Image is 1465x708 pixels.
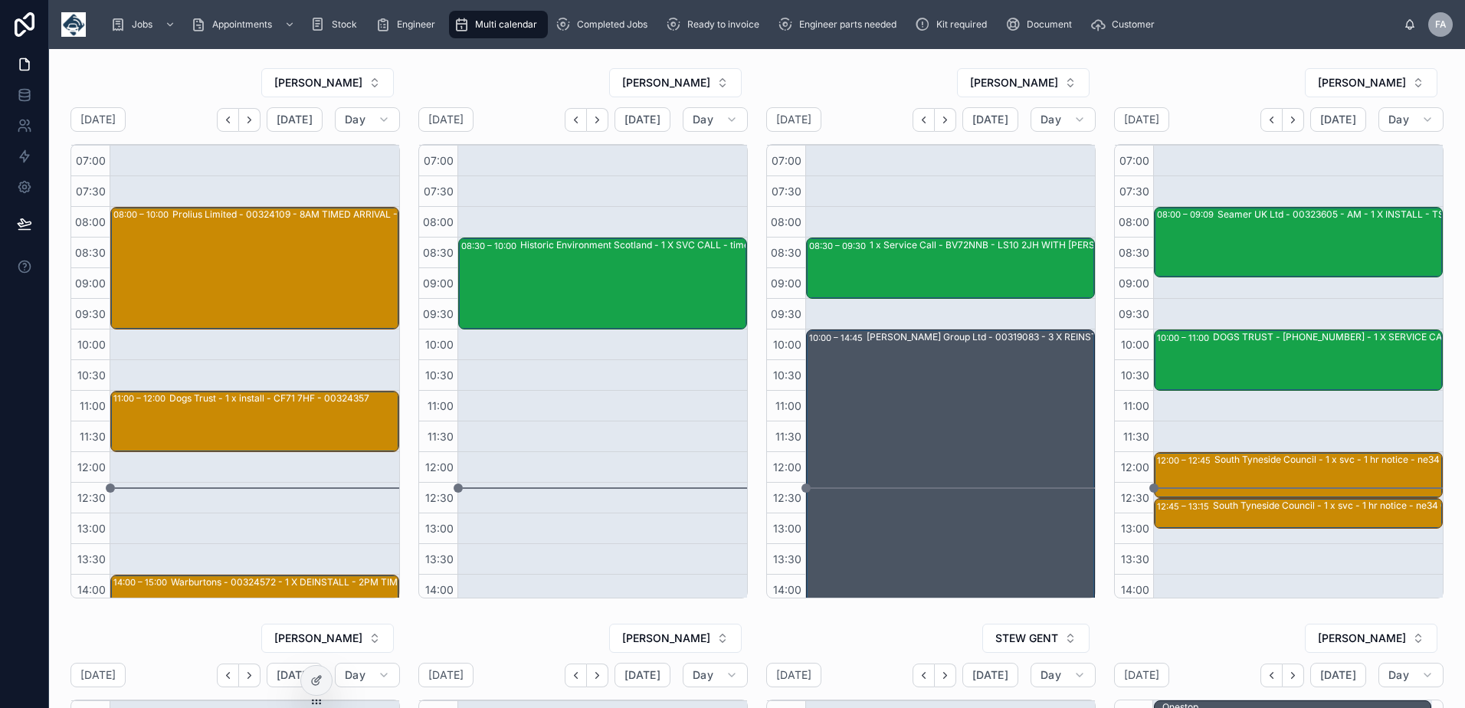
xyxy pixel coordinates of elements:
span: 07:00 [420,154,457,167]
div: 10:00 – 14:45[PERSON_NAME] Group Ltd - 00319083 - 3 X REINSTALLS - AM - BRADFORD - BD4 6SG (possi... [807,330,1094,620]
button: Select Button [609,68,742,97]
span: 11:00 [1119,399,1153,412]
button: Select Button [1305,68,1437,97]
button: Next [935,108,956,132]
h2: [DATE] [1124,112,1159,127]
span: 13:00 [769,522,805,535]
span: 12:30 [421,491,457,504]
a: Engineer parts needed [773,11,907,38]
div: South Tyneside Council - 1 x svc - 1 hr notice - ne34 0nt [1214,454,1457,466]
button: [DATE] [1310,663,1366,687]
span: Day [1041,668,1061,682]
button: Select Button [261,68,394,97]
span: Multi calendar [475,18,537,31]
div: 08:30 – 09:301 x Service Call - BV72NNB - LS10 2JH WITH [PERSON_NAME] [807,238,1094,298]
button: Next [239,664,261,687]
a: Ready to invoice [661,11,770,38]
h2: [DATE] [428,667,464,683]
button: Next [1283,664,1304,687]
span: 09:30 [419,307,457,320]
span: 11:30 [76,430,110,443]
span: [PERSON_NAME] [1318,75,1406,90]
button: [DATE] [1310,107,1366,132]
span: 11:00 [76,399,110,412]
div: South Tyneside Council - 1 x svc - 1 hr notice - ne34 0nt [1213,500,1455,512]
h2: [DATE] [80,667,116,683]
span: Customer [1112,18,1155,31]
button: Select Button [957,68,1090,97]
span: [DATE] [972,668,1008,682]
button: Next [239,108,261,132]
span: 08:30 [1115,246,1153,259]
button: [DATE] [962,107,1018,132]
span: 09:30 [767,307,805,320]
span: 11:00 [772,399,805,412]
a: Multi calendar [449,11,548,38]
span: 13:30 [1117,552,1153,565]
span: 09:00 [71,277,110,290]
span: 10:00 [421,338,457,351]
button: Day [683,663,748,687]
button: Back [565,108,587,132]
span: 07:00 [768,154,805,167]
span: 13:30 [769,552,805,565]
button: Day [683,107,748,132]
h2: [DATE] [1124,667,1159,683]
span: 08:00 [419,215,457,228]
button: [DATE] [615,107,670,132]
span: 08:30 [71,246,110,259]
span: [DATE] [277,113,313,126]
span: 10:00 [74,338,110,351]
span: 14:00 [421,583,457,596]
span: [DATE] [1320,113,1356,126]
button: Back [1260,108,1283,132]
span: 11:00 [424,399,457,412]
div: 1 x Service Call - BV72NNB - LS10 2JH WITH [PERSON_NAME] [870,239,1142,251]
span: 09:30 [71,307,110,320]
span: Engineer [397,18,435,31]
span: 12:00 [421,461,457,474]
span: 12:00 [1117,461,1153,474]
span: Day [1041,113,1061,126]
span: Jobs [132,18,152,31]
span: [DATE] [1320,668,1356,682]
div: 14:00 – 15:00Warburtons - 00324572 - 1 X DEINSTALL - 2PM TIMED - BS35 4GG [111,575,398,635]
span: 10:30 [421,369,457,382]
span: 13:00 [74,522,110,535]
span: 08:00 [1115,215,1153,228]
span: [PERSON_NAME] [1318,631,1406,646]
button: Day [1031,663,1096,687]
button: Day [1378,663,1444,687]
span: 14:00 [769,583,805,596]
span: 12:00 [769,461,805,474]
span: 09:00 [767,277,805,290]
div: 08:00 – 10:00 [113,207,172,222]
span: 10:00 [1117,338,1153,351]
span: 13:30 [421,552,457,565]
button: Next [1283,108,1304,132]
a: Document [1001,11,1083,38]
span: [DATE] [277,668,313,682]
span: [DATE] [972,113,1008,126]
span: 09:30 [1115,307,1153,320]
h2: [DATE] [80,112,116,127]
span: Appointments [212,18,272,31]
div: 10:00 – 14:45 [809,330,867,346]
div: 10:00 – 11:00 [1157,330,1213,346]
span: 13:30 [74,552,110,565]
button: Back [1260,664,1283,687]
button: Back [217,108,239,132]
div: 12:00 – 12:45South Tyneside Council - 1 x svc - 1 hr notice - ne34 0nt [1155,453,1442,497]
button: Select Button [982,624,1090,653]
span: [PERSON_NAME] [622,631,710,646]
button: [DATE] [615,663,670,687]
span: 11:30 [1119,430,1153,443]
div: 08:30 – 10:00Historic Environment Scotland - 1 X SVC CALL - timed 8.30am - PA34 4hg [459,238,746,329]
span: 13:00 [421,522,457,535]
div: scrollable content [98,8,1404,41]
div: 08:30 – 09:30 [809,238,870,254]
span: 11:30 [772,430,805,443]
span: [DATE] [624,668,660,682]
div: 14:00 – 15:00 [113,575,171,590]
div: 12:45 – 13:15South Tyneside Council - 1 x svc - 1 hr notice - ne34 0nt [1155,499,1442,528]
